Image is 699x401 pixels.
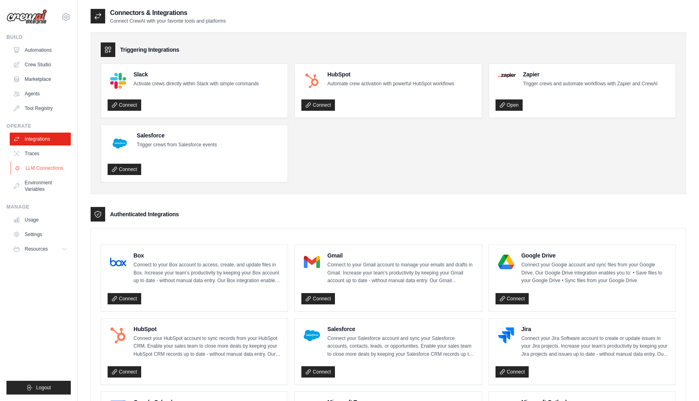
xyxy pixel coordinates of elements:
a: Agents [10,87,71,100]
img: HubSpot Logo [304,73,320,89]
button: Logout [6,381,71,395]
h4: Google Drive [521,251,669,260]
p: Trigger crews from Salesforce events [137,141,217,149]
p: Connect to your Box account to access, create, and update files in Box. Increase your team’s prod... [133,261,281,285]
a: Traces [10,147,71,160]
span: Logout [36,384,51,391]
a: Connect [108,99,141,111]
a: Usage [10,213,71,226]
p: Connect to your Gmail account to manage your emails and drafts in Gmail. Increase your team’s pro... [327,261,475,285]
p: Connect CrewAI with your favorite tools and platforms [110,18,226,24]
h4: Jira [521,325,669,333]
a: Connect [108,293,141,304]
h4: Salesforce [137,131,217,139]
h4: HubSpot [133,325,281,333]
a: Connect [301,293,335,304]
h4: Box [133,251,281,260]
a: Open [496,99,523,111]
p: Connect your Google account and sync files from your Google Drive. Our Google Drive integration e... [521,261,669,285]
div: Manage [6,204,71,210]
a: LLM Connections [11,162,72,175]
img: Slack Logo [110,73,126,89]
a: Marketplace [10,73,71,86]
h4: Salesforce [327,325,475,333]
img: Box Logo [110,254,126,270]
h3: Authenticated Integrations [110,210,179,218]
img: HubSpot Logo [110,327,126,344]
p: Connect your Salesforce account and sync your Salesforce accounts, contacts, leads, or opportunit... [327,335,475,359]
img: Salesforce Logo [304,327,320,344]
a: Integrations [10,133,71,146]
span: Resources [25,246,48,252]
img: Google Drive Logo [498,254,514,270]
a: Crew Studio [10,58,71,71]
p: Connect your Jira Software account to create or update issues in your Jira projects. Increase you... [521,335,669,359]
a: Connect [301,366,335,378]
a: Connect [496,366,529,378]
a: Settings [10,228,71,241]
h4: Zapier [523,70,658,78]
a: Tool Registry [10,102,71,115]
p: Trigger crews and automate workflows with Zapier and CrewAI [523,80,658,88]
img: Logo [6,9,47,25]
h4: HubSpot [327,70,454,78]
h3: Triggering Integrations [120,46,179,54]
p: Automate crew activation with powerful HubSpot workflows [327,80,454,88]
h4: Slack [133,70,259,78]
a: Environment Variables [10,176,71,196]
img: Salesforce Logo [110,134,129,153]
div: Build [6,34,71,40]
img: Zapier Logo [498,73,516,78]
a: Connect [108,366,141,378]
h4: Gmail [327,251,475,260]
a: Connect [301,99,335,111]
a: Connect [496,293,529,304]
a: Connect [108,164,141,175]
a: Automations [10,44,71,57]
p: Activate crews directly within Slack with simple commands [133,80,259,88]
img: Jira Logo [498,327,514,344]
button: Resources [10,243,71,255]
div: Operate [6,123,71,129]
h2: Connectors & Integrations [110,8,226,18]
img: Gmail Logo [304,254,320,270]
p: Connect your HubSpot account to sync records from your HubSpot CRM. Enable your sales team to clo... [133,335,281,359]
